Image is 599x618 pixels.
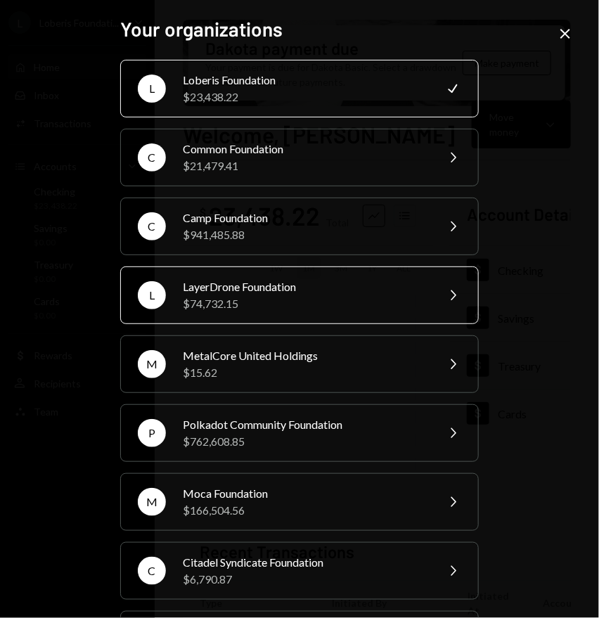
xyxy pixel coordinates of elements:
div: LayerDrone Foundation [183,278,427,295]
button: CCamp Foundation$941,485.88 [120,198,479,255]
div: Polkadot Community Foundation [183,416,427,433]
div: $23,438.22 [183,89,427,105]
div: Citadel Syndicate Foundation [183,554,427,571]
div: $74,732.15 [183,295,427,312]
div: M [138,350,166,378]
div: Camp Foundation [183,210,427,226]
button: MMoca Foundation$166,504.56 [120,473,479,531]
div: Moca Foundation [183,485,427,502]
div: $15.62 [183,364,427,381]
div: $762,608.85 [183,433,427,450]
button: LLoberis Foundation$23,438.22 [120,60,479,117]
div: $6,790.87 [183,571,427,588]
div: $166,504.56 [183,502,427,519]
div: C [138,143,166,172]
div: L [138,281,166,309]
button: PPolkadot Community Foundation$762,608.85 [120,404,479,462]
div: C [138,212,166,240]
div: Loberis Foundation [183,72,427,89]
div: $941,485.88 [183,226,427,243]
div: $21,479.41 [183,157,427,174]
div: P [138,419,166,447]
button: MMetalCore United Holdings$15.62 [120,335,479,393]
div: MetalCore United Holdings [183,347,427,364]
div: C [138,557,166,585]
button: LLayerDrone Foundation$74,732.15 [120,266,479,324]
button: CCommon Foundation$21,479.41 [120,129,479,186]
div: L [138,75,166,103]
button: CCitadel Syndicate Foundation$6,790.87 [120,542,479,600]
div: M [138,488,166,516]
div: Common Foundation [183,141,427,157]
h2: Your organizations [120,15,479,43]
